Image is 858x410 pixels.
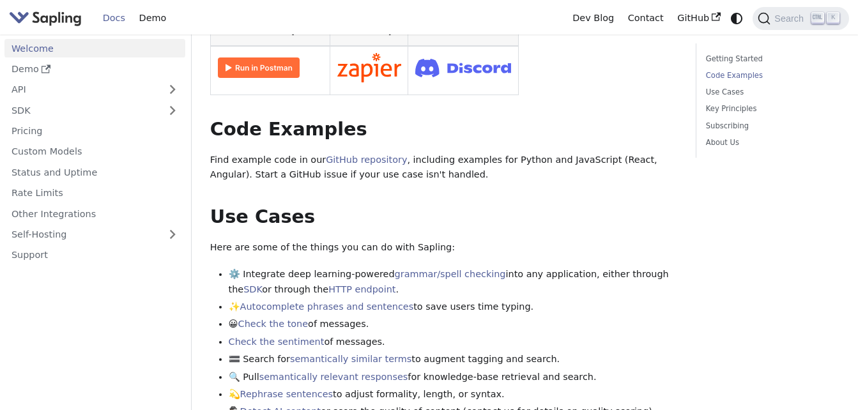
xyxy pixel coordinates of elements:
a: Code Examples [706,70,835,82]
a: Demo [4,60,185,79]
a: semantically similar terms [290,354,411,364]
img: Sapling.ai [9,9,82,27]
a: Sapling.ai [9,9,86,27]
img: Connect in Zapier [337,53,401,82]
a: SDK [243,284,262,294]
a: Support [4,246,185,264]
img: Run in Postman [218,57,300,78]
span: Search [770,13,811,24]
h2: Code Examples [210,118,678,141]
button: Switch between dark and light mode (currently system mode) [728,9,746,27]
kbd: K [827,12,839,24]
li: ✨ to save users time typing. [229,300,678,315]
a: Other Integrations [4,204,185,223]
a: Getting Started [706,53,835,65]
a: API [4,80,160,99]
a: Check the tone [238,319,308,329]
a: Rephrase sentences [240,389,333,399]
a: Subscribing [706,120,835,132]
a: Autocomplete phrases and sentences [240,301,414,312]
a: Self-Hosting [4,225,185,244]
h2: Use Cases [210,206,678,229]
li: 🔍 Pull for knowledge-base retrieval and search. [229,370,678,385]
button: Expand sidebar category 'SDK' [160,101,185,119]
a: Check the sentiment [229,337,325,347]
p: Find example code in our , including examples for Python and JavaScript (React, Angular). Start a... [210,153,678,183]
li: 😀 of messages. [229,317,678,332]
p: Here are some of the things you can do with Sapling: [210,240,678,255]
a: About Us [706,137,835,149]
a: Welcome [4,39,185,57]
button: Expand sidebar category 'API' [160,80,185,99]
a: GitHub repository [326,155,407,165]
a: Custom Models [4,142,185,161]
img: Join Discord [415,55,511,81]
a: Demo [132,8,173,28]
a: Use Cases [706,86,835,98]
button: Search (Ctrl+K) [753,7,848,30]
a: semantically relevant responses [259,372,408,382]
a: Rate Limits [4,184,185,202]
a: HTTP endpoint [328,284,395,294]
a: GitHub [670,8,727,28]
a: Status and Uptime [4,163,185,181]
li: of messages. [229,335,678,350]
a: Key Principles [706,103,835,115]
li: ⚙️ Integrate deep learning-powered into any application, either through the or through the . [229,267,678,298]
a: Dev Blog [565,8,620,28]
a: Docs [96,8,132,28]
a: Contact [621,8,671,28]
a: Pricing [4,122,185,140]
li: 💫 to adjust formality, length, or syntax. [229,387,678,402]
a: grammar/spell checking [395,269,506,279]
a: SDK [4,101,160,119]
li: 🟰 Search for to augment tagging and search. [229,352,678,367]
